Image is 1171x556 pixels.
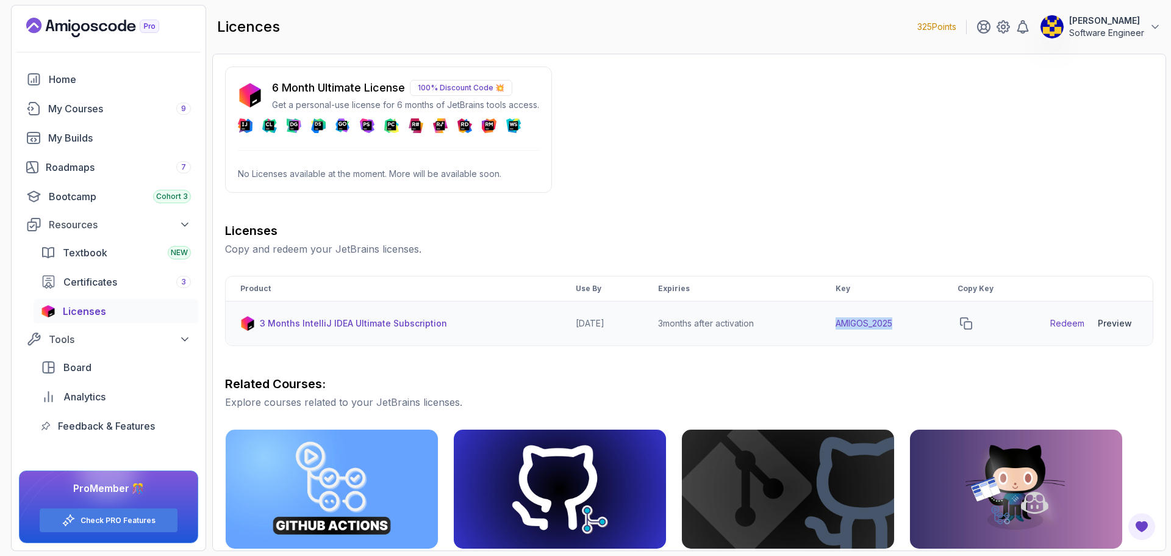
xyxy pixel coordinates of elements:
img: CI/CD with GitHub Actions card [226,430,438,549]
span: NEW [171,248,188,258]
th: Key [821,276,943,301]
p: Copy and redeem your JetBrains licenses. [225,242,1153,256]
a: analytics [34,385,198,409]
a: courses [19,96,198,121]
button: Check PRO Features [39,508,178,533]
h3: Licenses [225,222,1153,239]
p: Software Engineer [1069,27,1144,39]
span: 3 [181,277,186,287]
th: Use By [561,276,643,301]
div: My Courses [48,101,191,116]
div: Tools [49,332,191,347]
p: 325 Points [917,21,956,33]
img: jetbrains icon [240,316,255,331]
span: Licenses [63,304,106,319]
img: GitHub Toolkit card [910,430,1122,549]
th: Product [226,276,561,301]
span: 7 [181,162,186,172]
img: user profile image [1040,15,1064,38]
p: 100% Discount Code 💥 [410,80,512,96]
span: Cohort 3 [156,192,188,201]
h2: licences [217,17,280,37]
td: 3 months after activation [643,301,821,346]
p: Get a personal-use license for 6 months of JetBrains tools access. [272,99,539,111]
th: Copy Key [943,276,1036,301]
a: roadmaps [19,155,198,179]
div: Bootcamp [49,189,191,204]
a: builds [19,126,198,150]
span: 9 [181,104,186,114]
div: Roadmaps [46,160,191,175]
img: Git & GitHub Fundamentals card [682,430,894,549]
button: Resources [19,214,198,236]
div: My Builds [48,131,191,145]
button: Open Feedback Button [1127,512,1156,541]
img: Git for Professionals card [454,430,666,549]
a: bootcamp [19,184,198,209]
span: Feedback & Features [58,419,155,433]
div: Home [49,72,191,87]
a: certificates [34,270,198,294]
img: jetbrains icon [41,305,56,317]
button: copy-button [958,315,975,332]
a: licenses [34,299,198,323]
a: home [19,67,198,92]
a: Check PRO Features [81,516,156,525]
p: 6 Month Ultimate License [272,79,405,96]
span: Board [63,360,91,375]
p: Explore courses related to your JetBrains licenses. [225,395,1153,410]
p: No Licenses available at the moment. More will be available soon. [238,168,539,180]
a: Redeem [1050,317,1084,330]
button: Tools [19,328,198,350]
a: textbook [34,240,198,265]
button: user profile image[PERSON_NAME]Software Engineer [1040,15,1161,39]
h3: Related Courses: [225,375,1153,392]
a: board [34,355,198,380]
div: Resources [49,217,191,232]
img: jetbrains icon [238,83,262,107]
td: [DATE] [561,301,643,346]
th: Expiries [643,276,821,301]
p: 3 Months IntelliJ IDEA Ultimate Subscription [260,317,447,330]
span: Analytics [63,389,106,404]
div: Preview [1098,317,1132,330]
a: feedback [34,414,198,438]
td: AMIGOS_2025 [821,301,943,346]
span: Certificates [63,275,117,289]
span: Textbook [63,245,107,260]
button: Preview [1092,311,1138,336]
p: [PERSON_NAME] [1069,15,1144,27]
a: Landing page [26,18,187,37]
